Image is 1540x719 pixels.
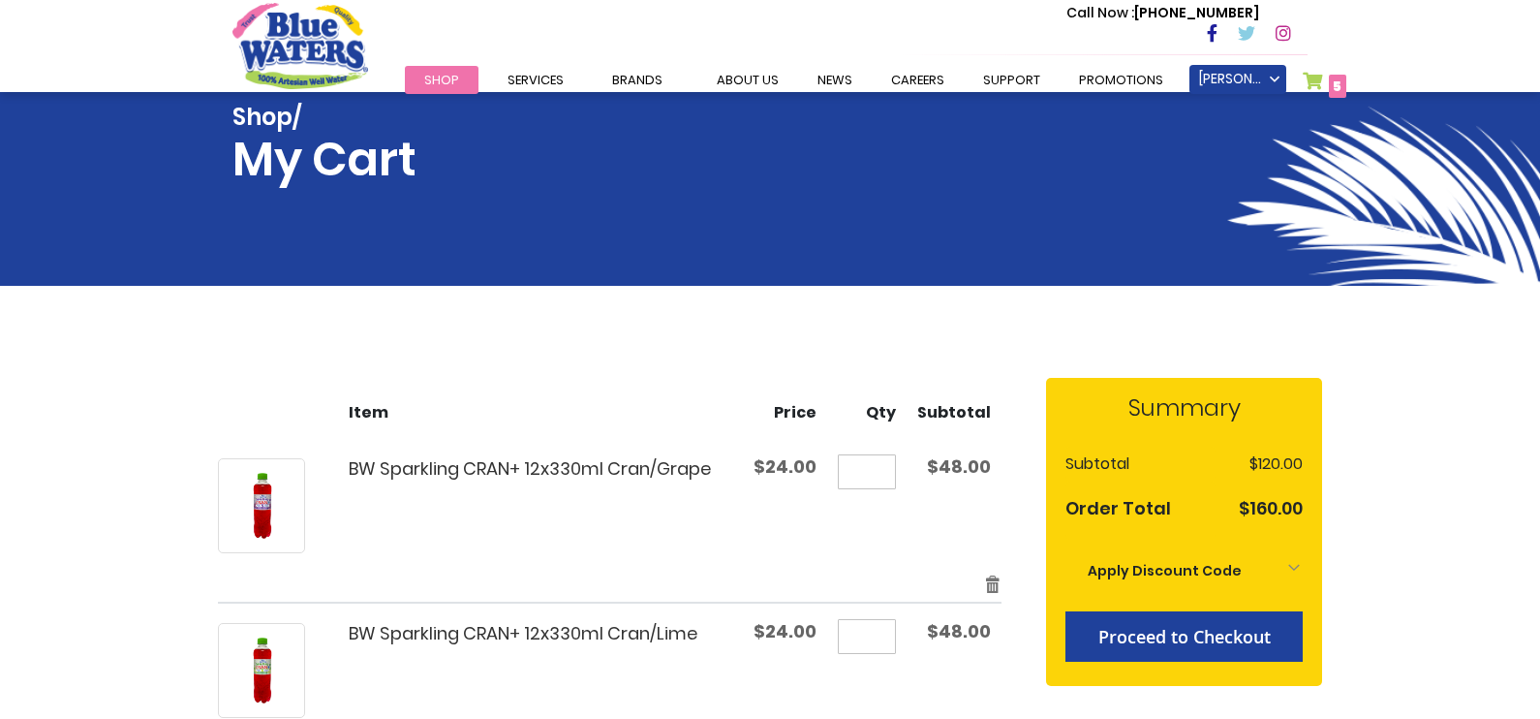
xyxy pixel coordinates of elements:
[866,401,896,423] span: Qty
[964,66,1060,94] a: support
[1060,66,1183,94] a: Promotions
[219,628,304,713] img: BW Sparkling CRAN+ 12x330ml Cran/Lime
[219,463,304,548] img: BW Sparkling CRAN+ 12x330ml Cran/Grape
[1065,391,1303,425] strong: Summary
[232,104,416,187] h1: My Cart
[232,104,416,132] span: Shop/
[424,71,459,89] span: Shop
[754,454,816,479] span: $24.00
[218,458,305,553] a: BW Sparkling CRAN+ 12x330ml Cran/Grape
[1098,625,1271,648] span: Proceed to Checkout
[927,619,991,643] span: $48.00
[872,66,964,94] a: careers
[1066,3,1259,23] p: [PHONE_NUMBER]
[1303,72,1346,100] a: 5
[798,66,872,94] a: News
[927,454,991,479] span: $48.00
[1249,453,1303,475] span: $120.00
[232,3,368,88] a: store logo
[917,401,991,423] span: Subtotal
[349,456,711,481] a: BW Sparkling CRAN+ 12x330ml Cran/Grape
[697,66,798,94] a: about us
[1088,561,1242,580] strong: Apply Discount Code
[612,71,662,89] span: Brands
[349,621,697,645] a: BW Sparkling CRAN+ 12x330ml Cran/Lime
[754,619,816,643] span: $24.00
[774,401,816,423] span: Price
[349,401,388,423] span: Item
[508,71,564,89] span: Services
[1333,77,1341,96] span: 5
[218,623,305,718] a: BW Sparkling CRAN+ 12x330ml Cran/Lime
[1189,65,1286,94] a: [PERSON_NAME]
[1065,492,1171,521] strong: Order Total
[1066,3,1134,22] span: Call Now :
[1065,611,1303,662] button: Proceed to Checkout
[1239,496,1303,520] span: $160.00
[1065,447,1216,482] th: Subtotal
